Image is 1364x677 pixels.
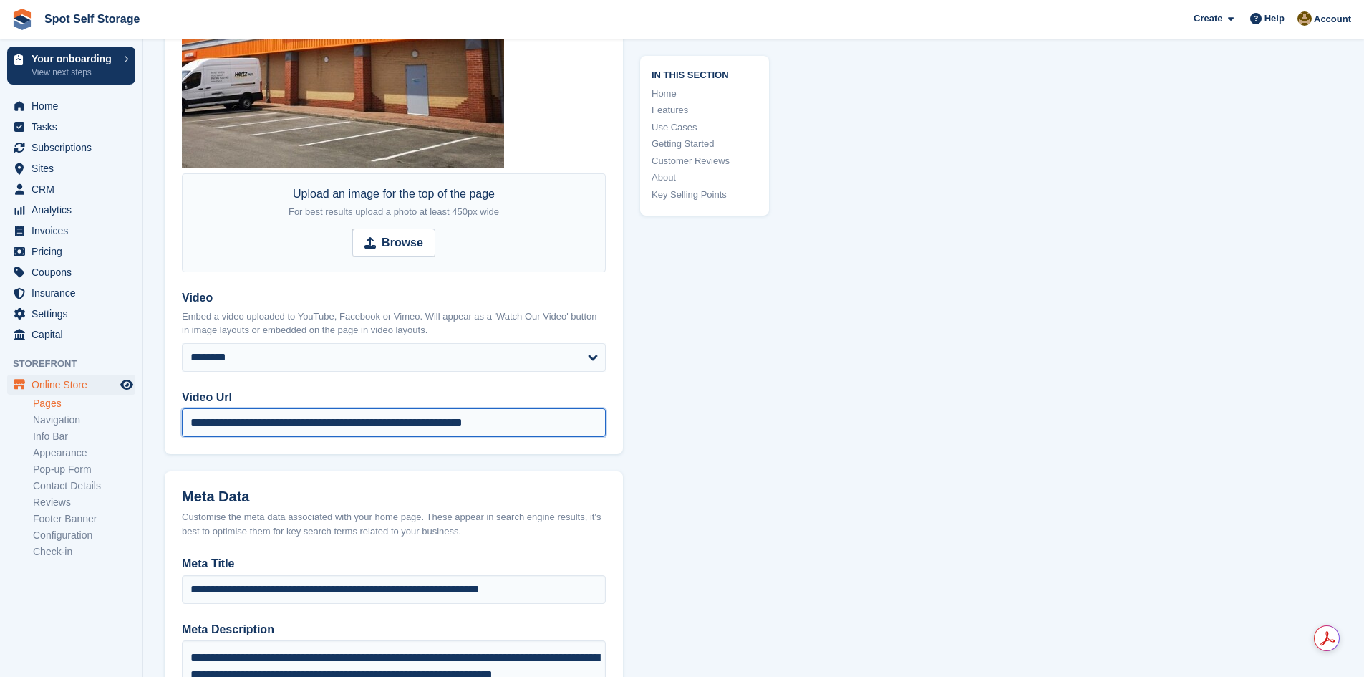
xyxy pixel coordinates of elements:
a: menu [7,304,135,324]
a: menu [7,325,135,345]
span: In this section [652,67,758,81]
label: Meta Title [182,555,606,572]
a: menu [7,221,135,241]
a: menu [7,283,135,303]
a: menu [7,262,135,282]
a: Contact Details [33,479,135,493]
a: menu [7,375,135,395]
a: Reviews [33,496,135,509]
a: menu [7,158,135,178]
img: stora-icon-8386f47178a22dfd0bd8f6a31ec36ba5ce8667c1dd55bd0f319d3a0aa187defe.svg [11,9,33,30]
span: CRM [32,179,117,199]
a: Footer Banner [33,512,135,526]
div: Customise the meta data associated with your home page. These appear in search engine results, it... [182,510,606,538]
img: Manoj Dubey [1297,11,1312,26]
span: Account [1314,12,1351,27]
span: Analytics [32,200,117,220]
span: Tasks [32,117,117,137]
a: menu [7,179,135,199]
a: menu [7,96,135,116]
span: Settings [32,304,117,324]
span: Home [32,96,117,116]
span: Help [1264,11,1285,26]
a: Home [652,87,758,101]
p: Embed a video uploaded to YouTube, Facebook or Vimeo. Will appear as a 'Watch Our Video' button i... [182,309,606,337]
a: menu [7,138,135,158]
label: Meta Description [182,621,606,638]
input: Browse [352,229,435,257]
a: Appearance [33,446,135,460]
p: View next steps [32,66,117,79]
span: Online Store [32,375,117,395]
a: Configuration [33,529,135,542]
a: menu [7,241,135,261]
label: Video [182,289,606,307]
a: menu [7,117,135,137]
a: Customer Reviews [652,154,758,168]
a: Spot Self Storage [39,7,145,31]
h2: Meta Data [182,489,606,505]
a: Pop-up Form [33,463,135,476]
span: Subscriptions [32,138,117,158]
span: Insurance [32,283,117,303]
label: Video Url [182,389,606,406]
span: Invoices [32,221,117,241]
a: Pages [33,397,135,410]
a: Use Cases [652,120,758,135]
span: For best results upload a photo at least 450px wide [289,206,499,217]
p: Your onboarding [32,54,117,64]
a: Getting Started [652,137,758,151]
a: Check-in [33,545,135,559]
span: Capital [32,325,117,345]
a: Navigation [33,413,135,427]
div: Upload an image for the top of the page [289,186,499,220]
strong: Browse [382,234,423,251]
span: Pricing [32,241,117,261]
a: Features [652,103,758,117]
a: Preview store [118,376,135,393]
span: Sites [32,158,117,178]
a: Key Selling Points [652,188,758,202]
span: Create [1194,11,1222,26]
a: Info Bar [33,430,135,443]
a: About [652,171,758,185]
a: Your onboarding View next steps [7,47,135,85]
a: menu [7,200,135,220]
span: Storefront [13,357,142,371]
span: Coupons [32,262,117,282]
